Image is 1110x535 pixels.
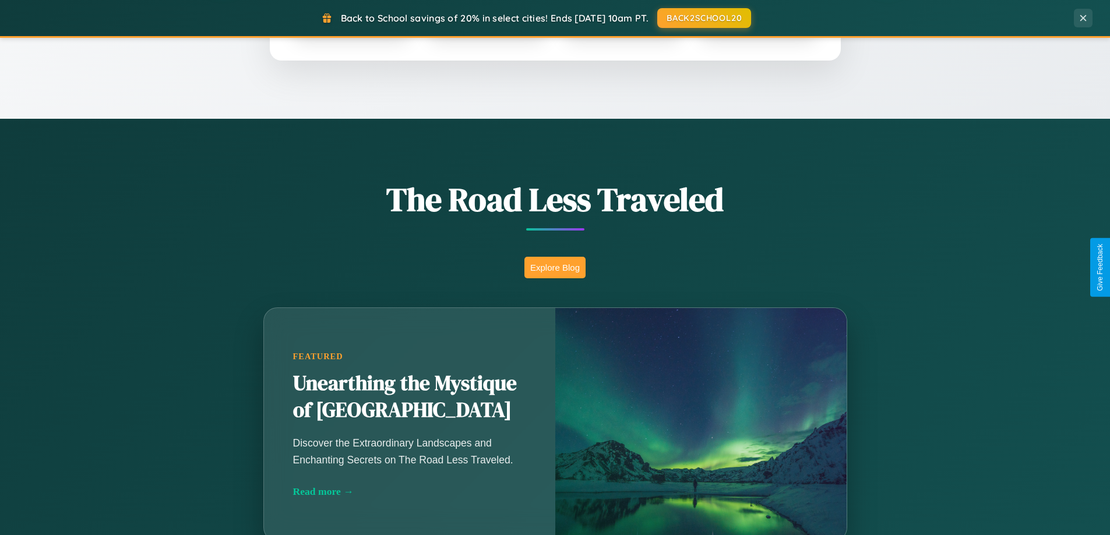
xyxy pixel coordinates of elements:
[293,352,526,362] div: Featured
[293,435,526,467] p: Discover the Extraordinary Landscapes and Enchanting Secrets on The Road Less Traveled.
[1096,244,1104,291] div: Give Feedback
[293,486,526,498] div: Read more →
[524,257,586,278] button: Explore Blog
[657,8,751,28] button: BACK2SCHOOL20
[341,12,649,24] span: Back to School savings of 20% in select cities! Ends [DATE] 10am PT.
[206,177,905,222] h1: The Road Less Traveled
[293,370,526,424] h2: Unearthing the Mystique of [GEOGRAPHIC_DATA]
